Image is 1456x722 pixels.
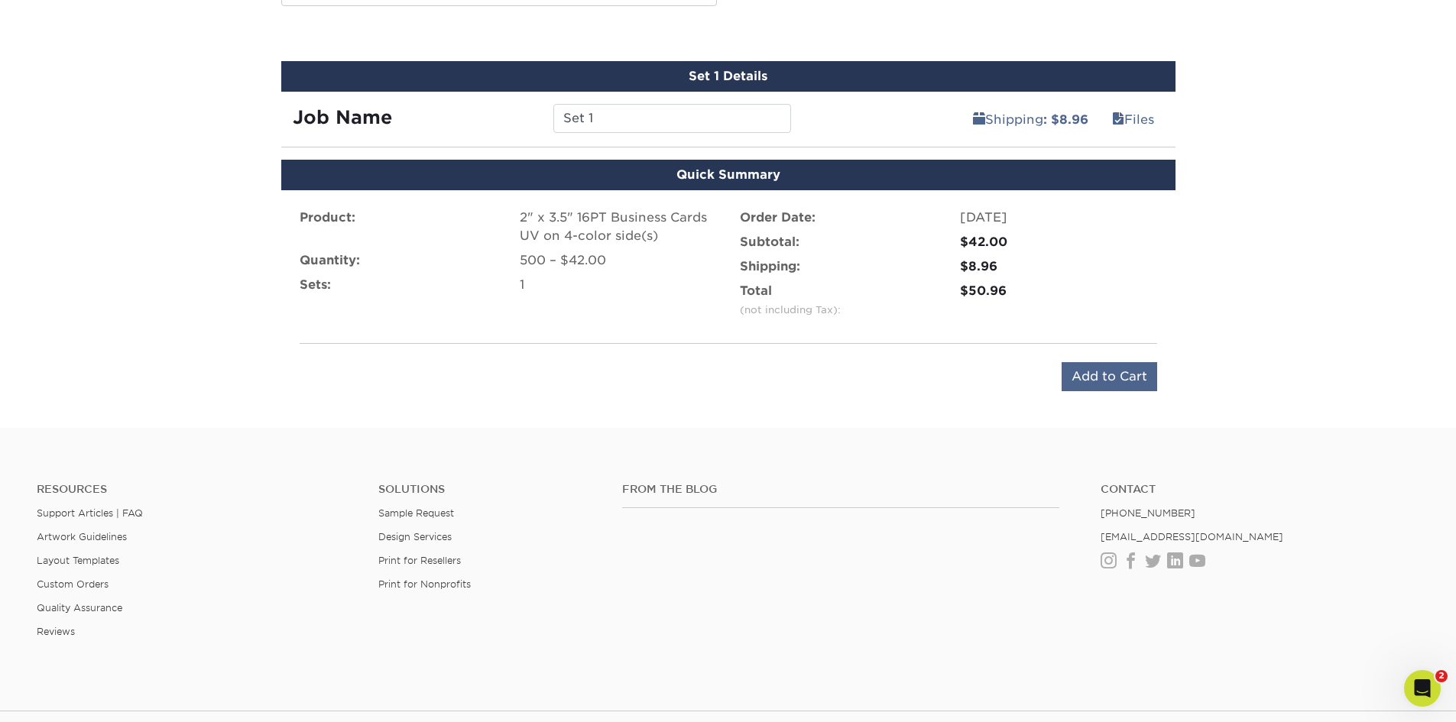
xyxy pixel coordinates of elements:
[37,626,75,637] a: Reviews
[300,209,355,227] label: Product:
[520,209,717,245] div: 2" x 3.5" 16PT Business Cards UV on 4-color side(s)
[37,483,355,496] h4: Resources
[378,555,461,566] a: Print for Resellers
[960,233,1157,251] div: $42.00
[1043,112,1088,127] b: : $8.96
[973,112,985,127] span: shipping
[553,104,791,133] input: Enter a job name
[740,209,816,227] label: Order Date:
[1112,112,1124,127] span: files
[520,251,717,270] div: 500 – $42.00
[1102,104,1164,134] a: Files
[960,257,1157,276] div: $8.96
[960,282,1157,300] div: $50.96
[1101,507,1195,519] a: [PHONE_NUMBER]
[300,251,360,270] label: Quantity:
[1062,362,1157,391] input: Add to Cart
[960,209,1157,227] div: [DATE]
[378,483,599,496] h4: Solutions
[300,276,331,294] label: Sets:
[37,578,109,590] a: Custom Orders
[293,106,392,128] strong: Job Name
[37,531,127,542] a: Artwork Guidelines
[1101,483,1419,496] a: Contact
[1404,670,1441,707] iframe: Intercom live chat
[740,257,800,276] label: Shipping:
[1101,531,1283,542] a: [EMAIL_ADDRESS][DOMAIN_NAME]
[740,233,799,251] label: Subtotal:
[622,483,1059,496] h4: From the Blog
[37,602,122,614] a: Quality Assurance
[740,282,841,319] label: Total
[378,578,471,590] a: Print for Nonprofits
[281,61,1176,92] div: Set 1 Details
[963,104,1098,134] a: Shipping: $8.96
[740,304,841,316] small: (not including Tax):
[37,555,119,566] a: Layout Templates
[1435,670,1448,682] span: 2
[520,276,717,294] div: 1
[378,531,452,542] a: Design Services
[37,507,143,519] a: Support Articles | FAQ
[378,507,454,519] a: Sample Request
[281,160,1176,190] div: Quick Summary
